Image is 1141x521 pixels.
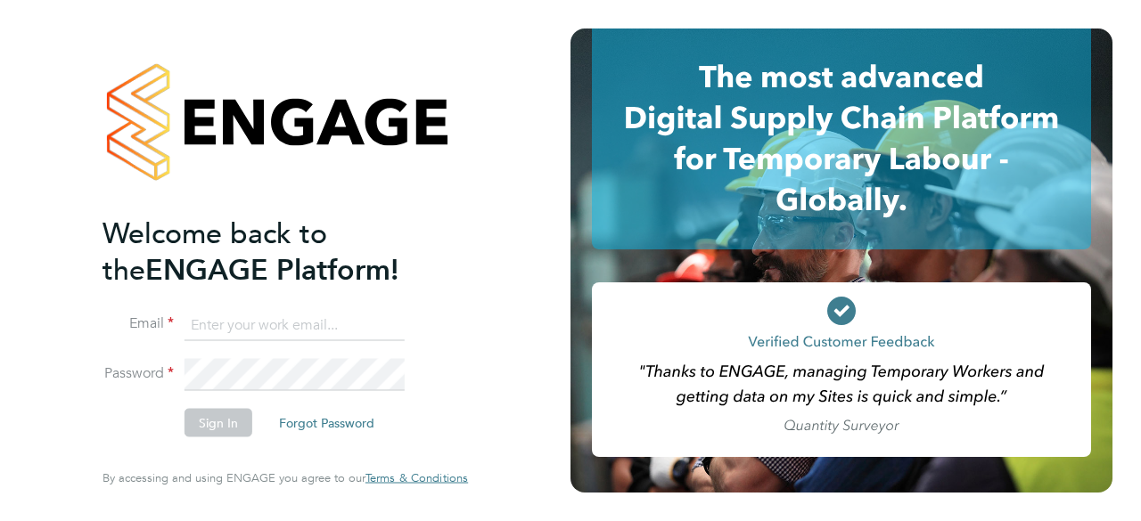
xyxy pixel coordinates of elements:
span: By accessing and using ENGAGE you agree to our [103,470,468,485]
h2: ENGAGE Platform! [103,215,450,288]
span: Welcome back to the [103,216,327,287]
button: Sign In [185,409,252,437]
label: Password [103,364,174,383]
label: Email [103,314,174,333]
button: Forgot Password [265,409,389,437]
a: Terms & Conditions [365,471,468,485]
input: Enter your work email... [185,309,405,341]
